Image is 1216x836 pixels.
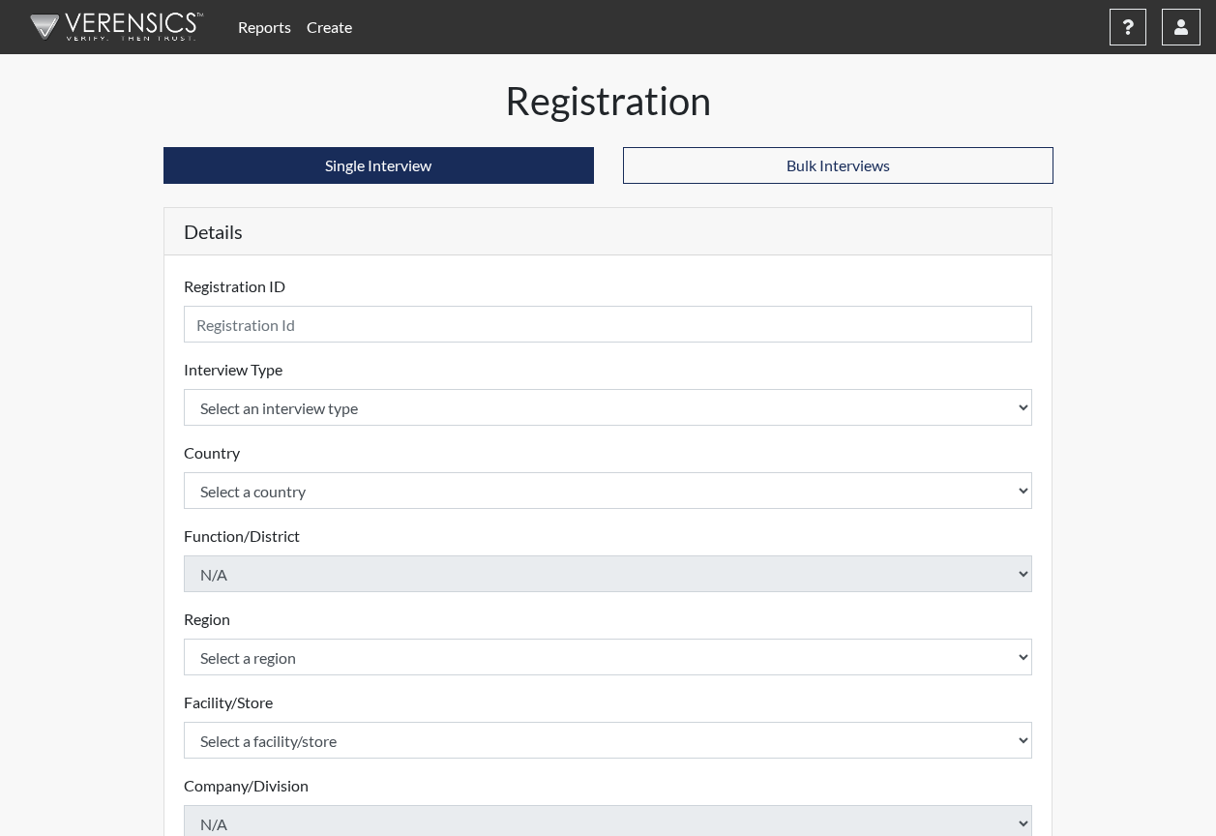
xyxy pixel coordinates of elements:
label: Facility/Store [184,691,273,714]
h5: Details [164,208,1053,255]
a: Create [299,8,360,46]
button: Single Interview [163,147,594,184]
button: Bulk Interviews [623,147,1053,184]
label: Function/District [184,524,300,548]
a: Reports [230,8,299,46]
label: Country [184,441,240,464]
label: Interview Type [184,358,282,381]
label: Registration ID [184,275,285,298]
label: Company/Division [184,774,309,797]
input: Insert a Registration ID, which needs to be a unique alphanumeric value for each interviewee [184,306,1033,343]
label: Region [184,608,230,631]
h1: Registration [163,77,1053,124]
